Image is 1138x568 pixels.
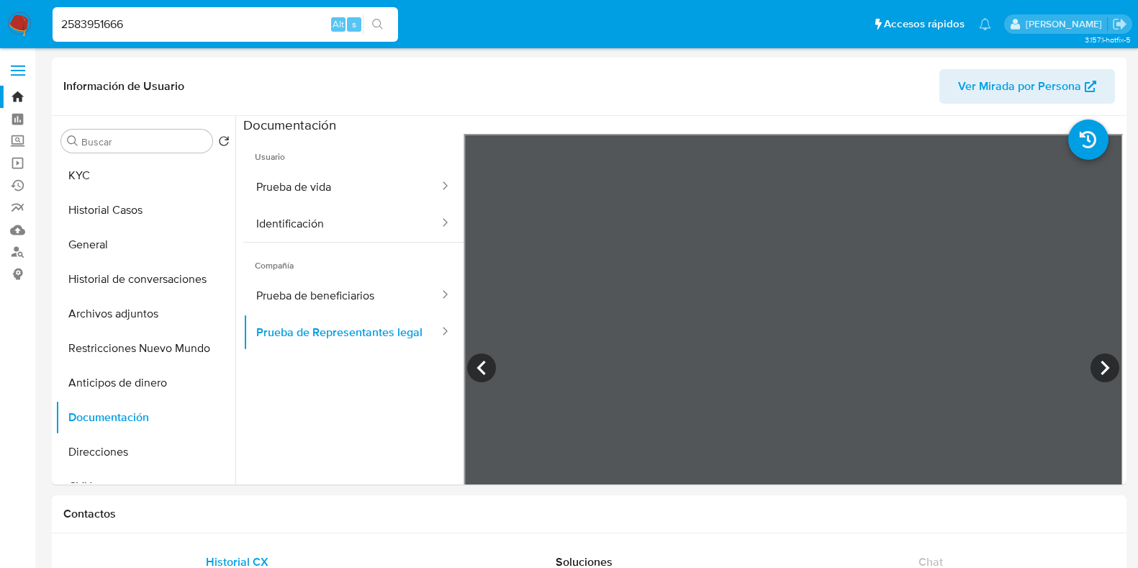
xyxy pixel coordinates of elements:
[67,135,78,147] button: Buscar
[81,135,207,148] input: Buscar
[55,193,235,227] button: Historial Casos
[55,297,235,331] button: Archivos adjuntos
[958,69,1081,104] span: Ver Mirada por Persona
[63,79,184,94] h1: Información de Usuario
[63,507,1115,521] h1: Contactos
[1112,17,1127,32] a: Salir
[53,15,398,34] input: Buscar usuario o caso...
[55,366,235,400] button: Anticipos de dinero
[55,262,235,297] button: Historial de conversaciones
[363,14,392,35] button: search-icon
[55,469,235,504] button: CVU
[55,400,235,435] button: Documentación
[55,331,235,366] button: Restricciones Nuevo Mundo
[333,17,344,31] span: Alt
[55,435,235,469] button: Direcciones
[979,18,991,30] a: Notificaciones
[884,17,965,32] span: Accesos rápidos
[218,135,230,151] button: Volver al orden por defecto
[939,69,1115,104] button: Ver Mirada por Persona
[55,227,235,262] button: General
[55,158,235,193] button: KYC
[1026,17,1107,31] p: florencia.lera@mercadolibre.com
[352,17,356,31] span: s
